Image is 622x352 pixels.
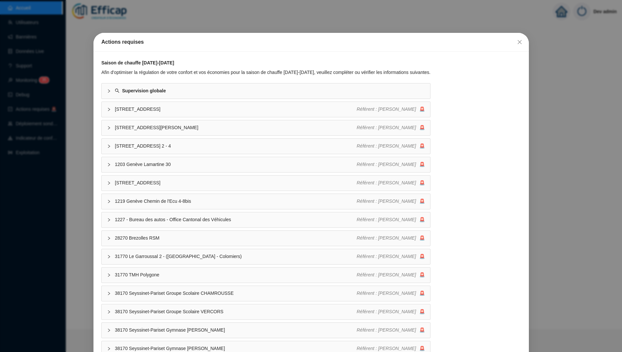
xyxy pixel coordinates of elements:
[102,176,430,191] div: [STREET_ADDRESS]Référent : [PERSON_NAME]🚨
[101,60,174,65] strong: Saison de chauffe [DATE]-[DATE]
[107,107,111,111] span: collapsed
[115,161,357,168] span: 1203 Genève Lamartine 30
[107,255,111,259] span: collapsed
[115,253,357,260] span: 31770 Le Garroussal 2 - ([GEOGRAPHIC_DATA] - Colomiers)
[356,199,416,204] span: Référent : [PERSON_NAME]
[356,217,416,222] span: Référent : [PERSON_NAME]
[102,120,430,135] div: [STREET_ADDRESS][PERSON_NAME]Référent : [PERSON_NAME]🚨
[115,235,357,242] span: 28270 Brezolles RSM
[107,328,111,332] span: collapsed
[356,327,416,333] span: Référent : [PERSON_NAME]
[356,125,416,130] span: Référent : [PERSON_NAME]
[115,198,357,205] span: 1219 Genève Chemin de l'Ecu 4-8bis
[102,231,430,246] div: 28270 Brezolles RSMRéférent : [PERSON_NAME]🚨
[115,308,357,315] span: 38170 Seyssinet-Pariset Groupe Scolaire VERCORS
[356,162,416,167] span: Référent : [PERSON_NAME]
[102,268,430,283] div: 31770 TMH PolygoneRéférent : [PERSON_NAME]🚨
[356,253,425,260] div: 🚨
[356,143,425,150] div: 🚨
[115,88,119,93] span: search
[356,235,416,241] span: Référent : [PERSON_NAME]
[107,218,111,222] span: collapsed
[356,290,425,297] div: 🚨
[115,143,357,150] span: [STREET_ADDRESS] 2 - 4
[115,345,357,352] span: 38170 Seyssinet-Pariset Gymnase [PERSON_NAME]
[356,309,416,314] span: Référent : [PERSON_NAME]
[102,286,430,301] div: 38170 Seyssinet-Pariset Groupe Scolaire CHAMROUSSERéférent : [PERSON_NAME]🚨
[356,143,416,149] span: Référent : [PERSON_NAME]
[102,212,430,227] div: 1227 - Bureau des autos - Office Cantonal des VéhiculesRéférent : [PERSON_NAME]🚨
[107,144,111,148] span: collapsed
[107,199,111,203] span: collapsed
[115,216,357,223] span: 1227 - Bureau des autos - Office Cantonal des Véhicules
[115,271,357,278] span: 31770 TMH Polygone
[115,124,357,131] span: [STREET_ADDRESS][PERSON_NAME]
[356,345,425,352] div: 🚨
[356,106,416,112] span: Référent : [PERSON_NAME]
[115,106,357,113] span: [STREET_ADDRESS]
[356,179,425,186] div: 🚨
[115,290,357,297] span: 38170 Seyssinet-Pariset Groupe Scolaire CHAMROUSSE
[356,124,425,131] div: 🚨
[356,346,416,351] span: Référent : [PERSON_NAME]
[356,308,425,315] div: 🚨
[517,39,522,45] span: close
[356,180,416,185] span: Référent : [PERSON_NAME]
[356,254,416,259] span: Référent : [PERSON_NAME]
[514,37,525,47] button: Close
[356,216,425,223] div: 🚨
[102,157,430,172] div: 1203 Genève Lamartine 30Référent : [PERSON_NAME]🚨
[107,273,111,277] span: collapsed
[122,88,166,93] strong: Supervision globale
[102,304,430,319] div: 38170 Seyssinet-Pariset Groupe Scolaire VERCORSRéférent : [PERSON_NAME]🚨
[107,236,111,240] span: collapsed
[107,89,111,93] span: collapsed
[356,272,416,277] span: Référent : [PERSON_NAME]
[356,327,425,334] div: 🚨
[356,271,425,278] div: 🚨
[101,69,430,76] div: Afin d'optimiser la régulation de votre confort et vos économies pour la saison de chauffe [DATE]...
[356,161,425,168] div: 🚨
[102,102,430,117] div: [STREET_ADDRESS]Référent : [PERSON_NAME]🚨
[514,39,525,45] span: Fermer
[115,327,357,334] span: 38170 Seyssinet-Pariset Gymnase [PERSON_NAME]
[107,310,111,314] span: collapsed
[107,126,111,130] span: collapsed
[107,163,111,167] span: collapsed
[107,181,111,185] span: collapsed
[115,179,357,186] span: [STREET_ADDRESS]
[102,249,430,264] div: 31770 Le Garroussal 2 - ([GEOGRAPHIC_DATA] - Colomiers)Référent : [PERSON_NAME]🚨
[356,106,425,113] div: 🚨
[107,347,111,351] span: collapsed
[356,291,416,296] span: Référent : [PERSON_NAME]
[101,38,521,46] div: Actions requises
[107,292,111,295] span: collapsed
[102,323,430,338] div: 38170 Seyssinet-Pariset Gymnase [PERSON_NAME]Référent : [PERSON_NAME]🚨
[356,198,425,205] div: 🚨
[102,139,430,154] div: [STREET_ADDRESS] 2 - 4Référent : [PERSON_NAME]🚨
[102,194,430,209] div: 1219 Genève Chemin de l'Ecu 4-8bisRéférent : [PERSON_NAME]🚨
[356,235,425,242] div: 🚨
[102,83,430,99] div: Supervision globale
